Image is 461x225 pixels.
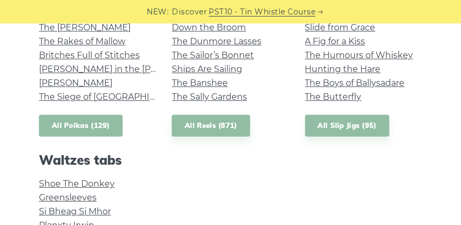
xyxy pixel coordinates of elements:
[305,115,390,136] a: All Slip Jigs (95)
[39,36,125,46] a: The Rakes of Mallow
[305,92,362,102] a: The Butterfly
[39,78,113,88] a: [PERSON_NAME]
[39,92,185,102] a: The Siege of [GEOGRAPHIC_DATA]
[39,64,216,74] a: [PERSON_NAME] in the [PERSON_NAME]
[39,179,115,189] a: Shoe The Donkey
[305,64,381,74] a: Hunting the Hare
[172,64,242,74] a: Ships Are Sailing
[172,22,246,33] a: Down the Broom
[172,6,208,18] span: Discover
[305,78,405,88] a: The Boys of Ballysadare
[39,152,156,168] h2: Waltzes tabs
[172,36,261,46] a: The Dunmore Lasses
[305,36,365,46] a: A Fig for a Kiss
[209,6,316,18] a: PST10 - Tin Whistle Course
[39,50,140,60] a: Britches Full of Stitches
[39,115,123,136] a: All Polkas (129)
[39,192,97,203] a: Greensleeves
[172,50,254,60] a: The Sailor’s Bonnet
[172,92,247,102] a: The Sally Gardens
[39,22,131,33] a: The [PERSON_NAME]
[172,115,250,136] a: All Reels (871)
[39,206,111,216] a: Si­ Bheag Si­ Mhor
[172,78,228,88] a: The Banshee
[305,22,376,33] a: Slide from Grace
[305,50,414,60] a: The Humours of Whiskey
[147,6,169,18] span: NEW:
